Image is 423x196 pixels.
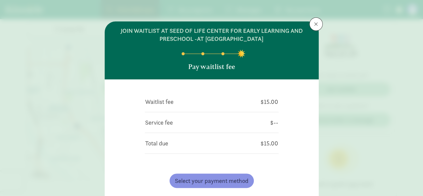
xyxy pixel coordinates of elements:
td: Waitlist fee [145,97,227,107]
td: $15.00 [227,97,279,107]
td: Service fee [145,118,247,127]
button: Select your payment method [170,174,254,188]
td: Total due [145,138,220,148]
h6: join waitlist at Seed of Life Center For Early Learning and Preschool -at [GEOGRAPHIC_DATA] [120,27,304,43]
p: Pay waitlist fee [188,62,235,71]
td: $15.00 [220,138,279,148]
td: $-- [247,118,279,127]
span: Select your payment method [175,176,248,185]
